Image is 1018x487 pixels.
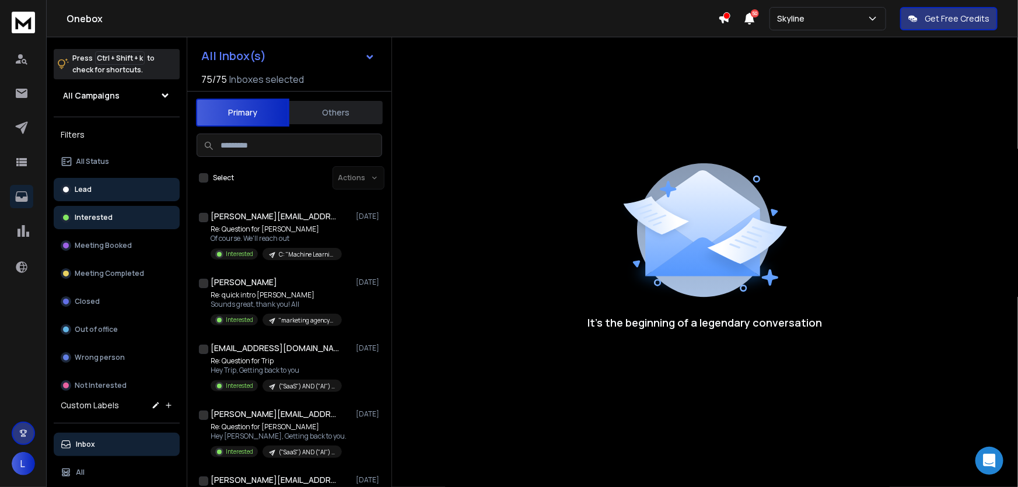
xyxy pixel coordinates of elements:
button: Not Interested [54,374,180,397]
button: L [12,452,35,475]
p: Interested [226,447,253,456]
h3: Custom Labels [61,400,119,411]
p: Interested [75,213,113,222]
p: Get Free Credits [925,13,989,24]
p: All [76,468,85,477]
h3: Filters [54,127,180,143]
p: ("SaaS") AND ("AI") | [GEOGRAPHIC_DATA]/CA | 500-5000 | BizDev/Mar | Owner/CXO/VP | 1+ yrs | Post... [279,382,335,391]
p: Out of office [75,325,118,334]
button: All Status [54,150,180,173]
p: ("SaaS") AND ("AI") | [GEOGRAPHIC_DATA]/CA | 500-5000 | BizDev/Mar | Owner/CXO/VP | 1+ yrs | Post... [279,448,335,457]
h1: Onebox [67,12,718,26]
h1: [PERSON_NAME] [211,276,277,288]
p: Lead [75,185,92,194]
button: Out of office [54,318,180,341]
p: C: "Machine Learning" , "AI" | US/CA | CEO/FOUNDER/OWNER | 50-500 [279,250,335,259]
p: Interested [226,316,253,324]
button: All [54,461,180,484]
p: Of course. We'll reach out [211,234,342,243]
button: Closed [54,290,180,313]
h1: All Campaigns [63,90,120,101]
span: Ctrl + Shift + k [95,51,145,65]
h1: [EMAIL_ADDRESS][DOMAIN_NAME] [211,342,339,354]
button: Wrong person [54,346,180,369]
button: Others [289,100,383,125]
p: Skyline [777,13,809,24]
button: Interested [54,206,180,229]
h1: [PERSON_NAME][EMAIL_ADDRESS][DOMAIN_NAME] [211,211,339,222]
p: Re: quick intro [PERSON_NAME] [211,290,342,300]
button: Inbox [54,433,180,456]
p: All Status [76,157,109,166]
button: All Inbox(s) [192,44,384,68]
p: Closed [75,297,100,306]
span: 75 / 75 [201,72,227,86]
p: Sounds great, thank you! All [211,300,342,309]
p: [DATE] [356,344,382,353]
button: Lead [54,178,180,201]
p: Interested [226,381,253,390]
p: Meeting Completed [75,269,144,278]
span: 50 [751,9,759,17]
p: Inbox [76,440,95,449]
p: Re: Question for [PERSON_NAME] [211,225,342,234]
p: [DATE] [356,278,382,287]
p: [DATE] [356,409,382,419]
p: "marketing agency" | 11-500 | US ONLY | CXO/Owner/Partner [279,316,335,325]
h1: All Inbox(s) [201,50,266,62]
p: Hey Trip, Getting back to you [211,366,342,375]
p: Press to check for shortcuts. [72,52,155,76]
button: Meeting Completed [54,262,180,285]
p: Re: Question for [PERSON_NAME] [211,422,347,432]
p: Interested [226,250,253,258]
p: Re: Question for Trip [211,356,342,366]
button: Primary [196,99,289,127]
button: Meeting Booked [54,234,180,257]
p: It’s the beginning of a legendary conversation [588,314,823,331]
p: Meeting Booked [75,241,132,250]
p: Hey [PERSON_NAME], Getting back to you. [211,432,347,441]
p: [DATE] [356,212,382,221]
div: Open Intercom Messenger [975,447,1003,475]
h1: [PERSON_NAME][EMAIL_ADDRESS] +2 [211,474,339,486]
h3: Inboxes selected [229,72,304,86]
button: All Campaigns [54,84,180,107]
label: Select [213,173,234,183]
p: Wrong person [75,353,125,362]
h1: [PERSON_NAME][EMAIL_ADDRESS][DOMAIN_NAME] [211,408,339,420]
p: Not Interested [75,381,127,390]
p: [DATE] [356,475,382,485]
button: Get Free Credits [900,7,998,30]
img: logo [12,12,35,33]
